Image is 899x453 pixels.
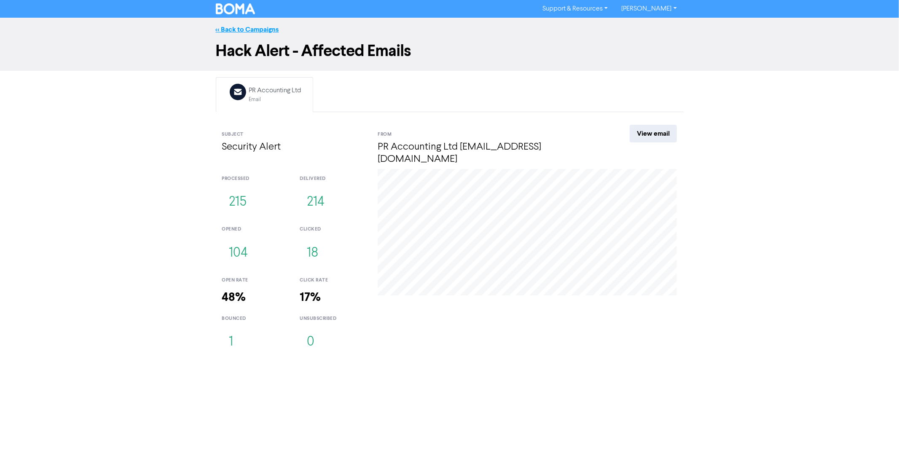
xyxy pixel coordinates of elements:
[536,2,615,16] a: Support & Resources
[216,25,279,34] a: << Back to Campaigns
[216,3,255,14] img: BOMA Logo
[300,239,325,267] button: 18
[222,239,255,267] button: 104
[222,315,287,322] div: bounced
[222,141,365,153] h4: Security Alert
[249,86,301,96] div: PR Accounting Ltd
[222,131,365,138] div: Subject
[249,96,301,104] div: Email
[222,290,246,305] strong: 48%
[222,328,241,356] button: 1
[300,188,332,216] button: 214
[300,277,365,284] div: click rate
[630,125,677,142] a: View email
[300,226,365,233] div: clicked
[222,277,287,284] div: open rate
[857,413,899,453] iframe: Chat Widget
[222,226,287,233] div: opened
[300,328,322,356] button: 0
[615,2,683,16] a: [PERSON_NAME]
[300,315,365,322] div: unsubscribed
[300,290,321,305] strong: 17%
[378,141,599,166] h4: PR Accounting Ltd [EMAIL_ADDRESS][DOMAIN_NAME]
[378,131,599,138] div: From
[216,41,684,61] h1: Hack Alert - Affected Emails
[300,175,365,182] div: delivered
[222,175,287,182] div: processed
[222,188,254,216] button: 215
